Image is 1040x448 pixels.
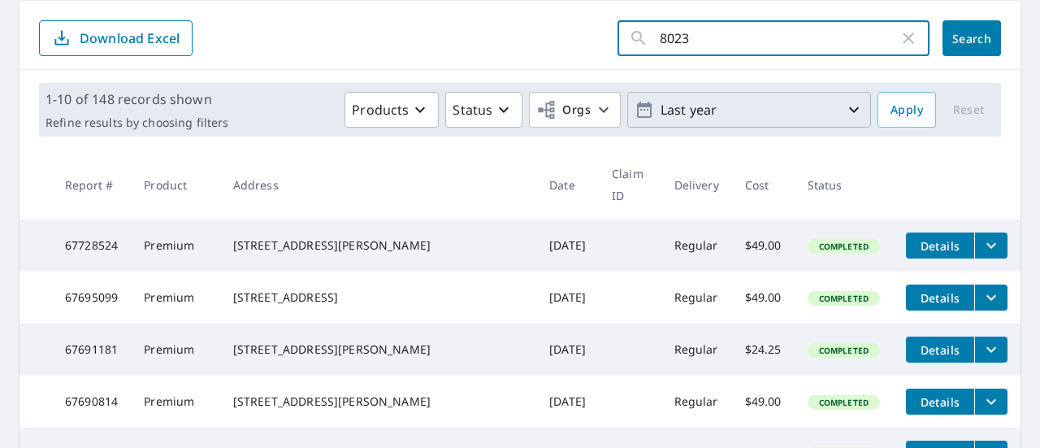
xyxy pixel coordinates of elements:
td: [DATE] [536,220,599,272]
span: Completed [809,345,878,356]
td: 67728524 [52,220,131,272]
span: Completed [809,241,878,252]
td: $24.25 [732,324,795,376]
button: detailsBtn-67695099 [906,285,974,311]
span: Orgs [536,100,591,120]
th: Product [131,150,220,220]
button: Products [344,92,439,128]
span: Completed [809,397,878,408]
td: Premium [131,376,220,428]
p: 1-10 of 148 records shown [45,89,228,109]
td: Regular [661,324,732,376]
button: Search [942,20,1001,56]
p: Last year [654,96,844,124]
p: Products [352,100,409,120]
span: Completed [809,293,878,304]
span: Apply [890,100,923,120]
td: 67691181 [52,324,131,376]
input: Address, Report #, Claim ID, etc. [660,15,899,61]
td: $49.00 [732,376,795,428]
div: [STREET_ADDRESS] [233,289,523,306]
td: $49.00 [732,220,795,272]
button: detailsBtn-67691181 [906,337,974,363]
button: filesDropdownBtn-67728524 [974,233,1007,259]
span: Details [916,238,964,254]
button: filesDropdownBtn-67695099 [974,285,1007,311]
td: [DATE] [536,272,599,324]
p: Status [453,100,492,120]
button: Status [445,92,522,128]
td: Regular [661,376,732,428]
td: Regular [661,220,732,272]
button: detailsBtn-67690814 [906,389,974,415]
button: Download Excel [39,20,193,56]
td: Regular [661,272,732,324]
span: Details [916,342,964,358]
th: Delivery [661,150,732,220]
button: filesDropdownBtn-67691181 [974,337,1007,363]
th: Cost [732,150,795,220]
span: Search [955,31,988,46]
td: 67690814 [52,376,131,428]
p: Download Excel [80,29,180,47]
th: Address [220,150,536,220]
td: 67695099 [52,272,131,324]
button: filesDropdownBtn-67690814 [974,389,1007,415]
th: Date [536,150,599,220]
button: detailsBtn-67728524 [906,233,974,259]
div: [STREET_ADDRESS][PERSON_NAME] [233,341,523,358]
td: Premium [131,220,220,272]
th: Status [795,150,893,220]
td: $49.00 [732,272,795,324]
button: Apply [877,92,936,128]
div: [STREET_ADDRESS][PERSON_NAME] [233,237,523,254]
p: Refine results by choosing filters [45,115,228,130]
td: [DATE] [536,324,599,376]
th: Claim ID [599,150,661,220]
span: Details [916,290,964,306]
div: [STREET_ADDRESS][PERSON_NAME] [233,394,523,410]
button: Last year [627,92,871,128]
th: Report # [52,150,131,220]
td: Premium [131,324,220,376]
span: Details [916,394,964,410]
td: Premium [131,272,220,324]
button: Orgs [529,92,621,128]
td: [DATE] [536,376,599,428]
